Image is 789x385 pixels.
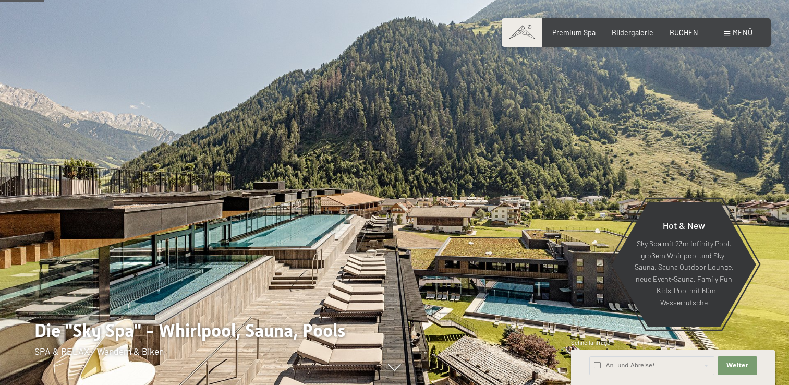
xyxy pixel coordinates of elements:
span: Hot & New [663,220,705,231]
p: Sky Spa mit 23m Infinity Pool, großem Whirlpool und Sky-Sauna, Sauna Outdoor Lounge, neue Event-S... [634,238,734,309]
a: Hot & New Sky Spa mit 23m Infinity Pool, großem Whirlpool und Sky-Sauna, Sauna Outdoor Lounge, ne... [611,201,757,328]
span: Schnellanfrage [571,339,610,346]
button: Weiter [718,356,757,375]
a: BUCHEN [670,28,698,37]
span: Menü [733,28,752,37]
a: Premium Spa [552,28,596,37]
a: Bildergalerie [612,28,653,37]
span: Weiter [726,362,748,370]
